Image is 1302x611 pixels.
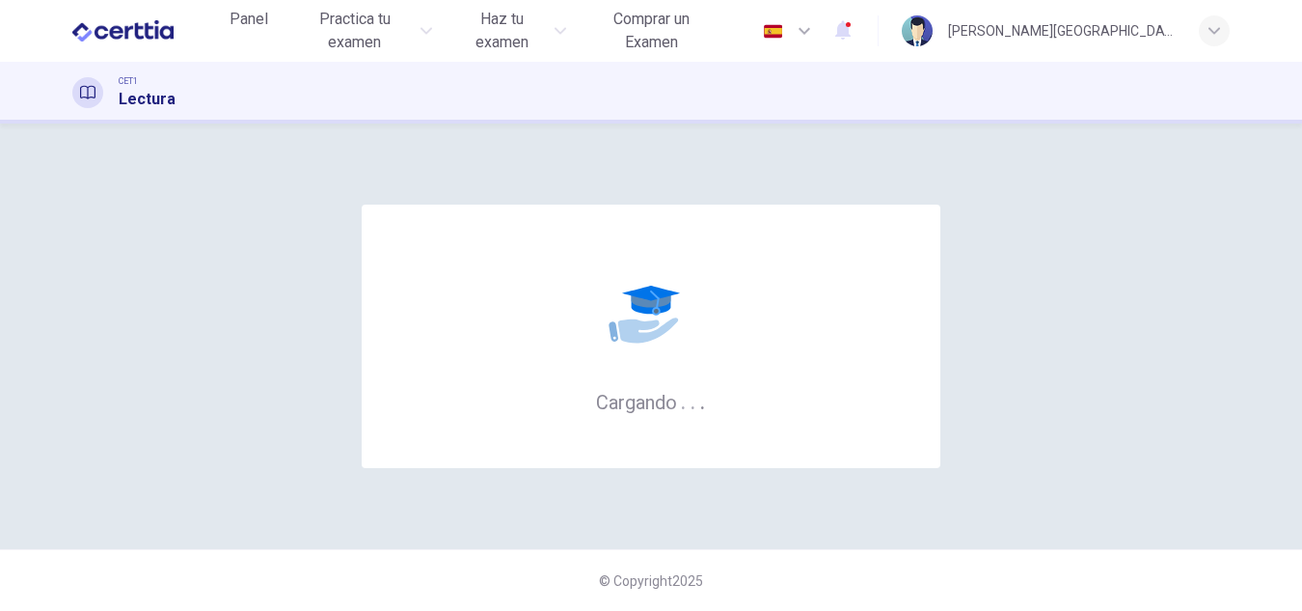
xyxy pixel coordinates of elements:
[699,384,706,416] h6: .
[295,8,415,54] span: Practica tu examen
[761,24,785,39] img: es
[448,2,574,60] button: Haz tu examen
[72,12,218,50] a: CERTTIA logo
[287,2,440,60] button: Practica tu examen
[596,389,706,414] h6: Cargando
[690,384,696,416] h6: .
[119,74,138,88] span: CET1
[948,19,1176,42] div: [PERSON_NAME][GEOGRAPHIC_DATA]
[218,2,280,37] button: Panel
[455,8,549,54] span: Haz tu examen
[230,8,268,31] span: Panel
[119,88,176,111] h1: Lectura
[680,384,687,416] h6: .
[599,573,703,589] span: © Copyright 2025
[589,8,715,54] span: Comprar un Examen
[582,2,722,60] button: Comprar un Examen
[72,12,174,50] img: CERTTIA logo
[902,15,933,46] img: Profile picture
[218,2,280,60] a: Panel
